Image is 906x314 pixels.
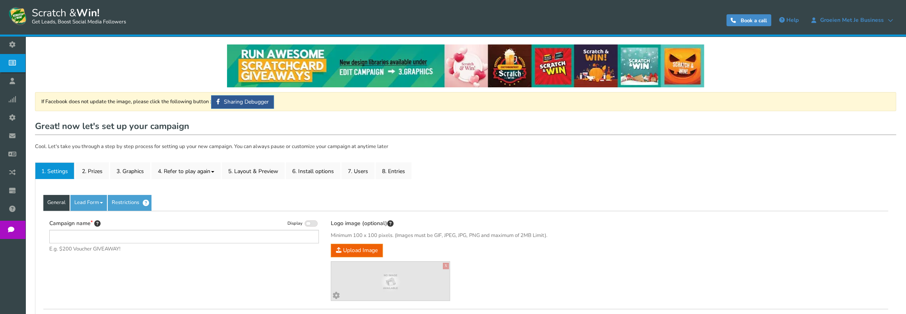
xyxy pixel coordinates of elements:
[726,14,771,26] a: Book a call
[786,16,799,24] span: Help
[741,17,767,24] span: Book a call
[94,220,101,228] span: Tip: Choose a title that will attract more entries. For example: “Scratch & win a bracelet” will ...
[286,162,340,179] a: 6. Install options
[775,14,803,27] a: Help
[70,195,107,211] a: Lead Form
[331,219,394,228] label: Logo image (optional)
[76,162,109,179] a: 2. Prizes
[222,162,285,179] a: 5. Layout & Preview
[376,162,411,179] a: 8. Entries
[32,19,126,25] small: Get Leads, Boost Social Media Followers
[35,119,896,135] h1: Great! now let's set up your campaign
[287,221,303,227] span: Display
[35,143,896,151] p: Cool. Let's take you through a step by step process for setting up your new campaign. You can alw...
[341,162,374,179] a: 7. Users
[43,195,70,211] a: General
[816,17,888,23] span: Groeien met je Business
[49,219,101,228] label: Campaign name
[227,44,704,87] img: festival-poster-2020.webp
[8,6,126,26] a: Scratch &Win! Get Leads, Boost Social Media Followers
[211,95,274,109] a: Sharing Debugger
[387,220,394,228] span: This image will be displayed on top of your contest screen. You can upload & preview different im...
[49,245,319,253] span: E.g. $200 Voucher GIVEAWAY!
[8,6,28,26] img: Scratch and Win
[443,263,449,269] a: X
[110,162,150,179] a: 3. Graphics
[108,195,151,211] a: Restrictions
[35,162,74,179] a: 1. Settings
[35,92,896,111] div: If Facebook does not update the image, please click the following button :
[331,232,600,240] span: Minimum 100 x 100 pixels. (Images must be GIF, JPEG, JPG, PNG and maximum of 2MB Limit).
[76,6,99,20] strong: Win!
[28,6,126,26] span: Scratch &
[151,162,221,179] a: 4. Refer to play again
